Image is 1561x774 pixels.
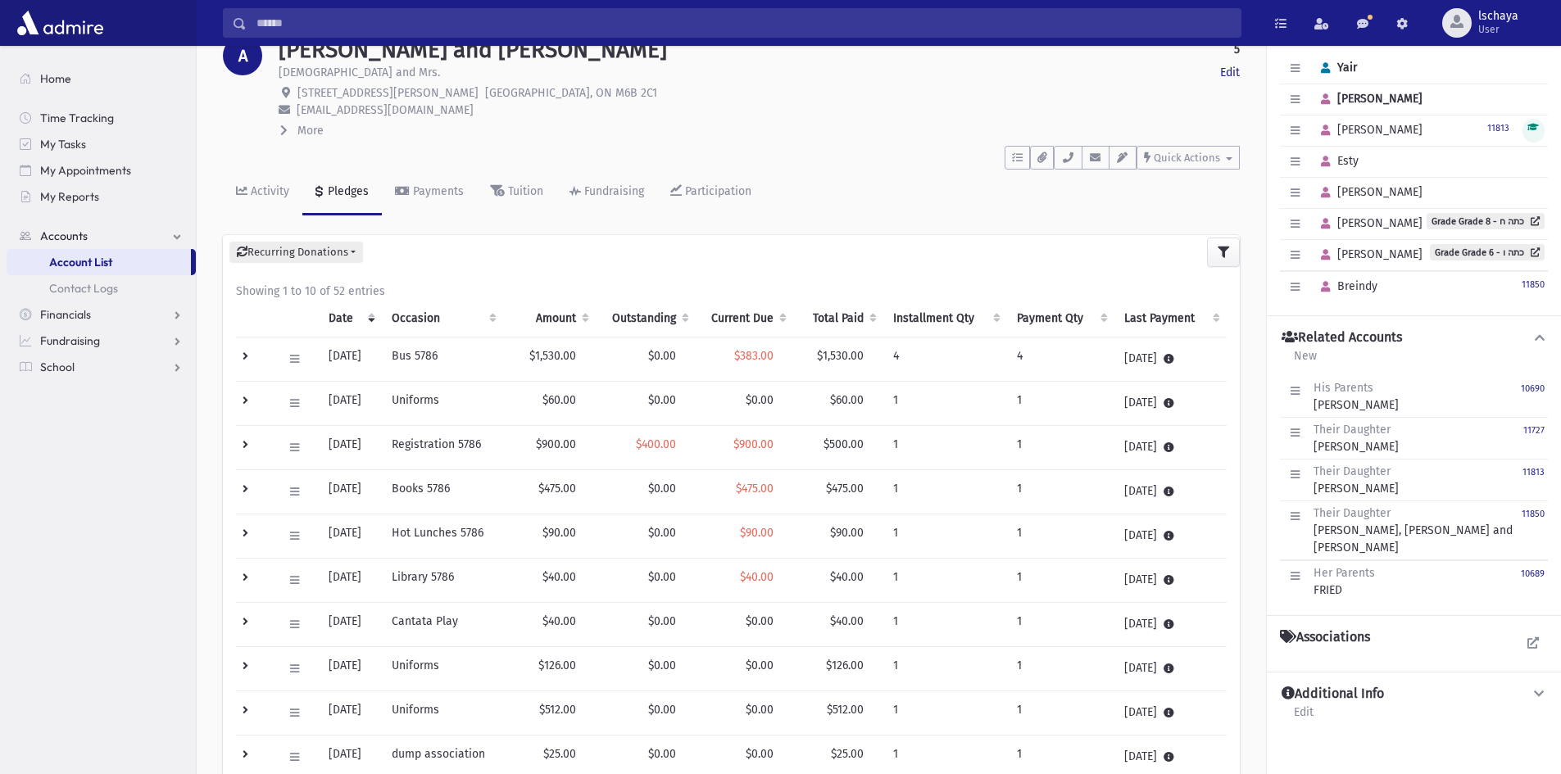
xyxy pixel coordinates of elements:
[1487,123,1509,134] small: 11813
[657,170,765,215] a: Participation
[319,690,382,735] td: [DATE]
[1522,467,1545,478] small: 11813
[40,229,88,243] span: Accounts
[7,249,191,275] a: Account List
[883,514,1007,558] td: 1
[826,659,864,672] span: $126.00
[302,170,382,215] a: Pledges
[883,602,1007,646] td: 1
[319,558,382,602] td: [DATE]
[382,558,502,602] td: Library 5786
[556,170,657,215] a: Fundraising
[236,283,1227,300] div: Showing 1 to 10 of 52 entries
[382,300,502,337] th: Occasion : activate to sort column ascending
[1234,41,1240,58] strong: 5
[477,170,556,215] a: Tuition
[49,255,112,269] span: Account List
[696,300,794,337] th: Current Due: activate to sort column ascending
[1280,686,1548,703] button: Additional Info
[1478,10,1518,23] span: lschaya
[733,437,774,451] span: $900.00
[319,646,382,690] td: [DATE]
[1007,514,1114,558] td: 1
[1314,421,1399,455] div: [PERSON_NAME]
[1522,505,1545,556] a: 11850
[1293,703,1314,732] a: Edit
[319,602,382,646] td: [DATE]
[485,86,657,100] span: [GEOGRAPHIC_DATA], ON M6B 2C1
[1427,213,1545,229] a: Grade Grade 8 - כתה ח
[830,526,864,540] span: $90.00
[1114,337,1227,381] td: [DATE]
[7,66,196,92] a: Home
[883,425,1007,469] td: 1
[793,300,883,337] th: Total Paid: activate to sort column ascending
[503,300,596,337] th: Amount: activate to sort column ascending
[1282,686,1384,703] h4: Additional Info
[7,131,196,157] a: My Tasks
[883,690,1007,735] td: 1
[1314,92,1423,106] span: [PERSON_NAME]
[503,602,596,646] td: $40.00
[279,64,440,81] p: [DEMOGRAPHIC_DATA] and Mrs.
[382,170,477,215] a: Payments
[1114,514,1227,558] td: [DATE]
[7,275,196,301] a: Contact Logs
[319,514,382,558] td: [DATE]
[1522,279,1545,290] small: 11850
[1007,425,1114,469] td: 1
[505,184,543,198] div: Tuition
[49,281,118,296] span: Contact Logs
[7,157,196,183] a: My Appointments
[503,514,596,558] td: $90.00
[40,333,100,348] span: Fundraising
[503,690,596,735] td: $512.00
[1314,216,1423,230] span: [PERSON_NAME]
[7,354,196,380] a: School
[648,349,676,363] span: $0.00
[746,659,774,672] span: $0.00
[1314,505,1522,556] div: [PERSON_NAME], [PERSON_NAME] and [PERSON_NAME]
[1114,300,1227,337] th: Last Payment: activate to sort column ascending
[503,337,596,381] td: $1,530.00
[1114,381,1227,425] td: [DATE]
[297,86,479,100] span: [STREET_ADDRESS][PERSON_NAME]
[648,659,676,672] span: $0.00
[1114,646,1227,690] td: [DATE]
[1282,329,1402,346] h4: Related Accounts
[40,111,114,125] span: Time Tracking
[1487,120,1509,134] a: 11813
[1521,568,1545,579] small: 10689
[1114,425,1227,469] td: [DATE]
[503,425,596,469] td: $900.00
[831,747,864,761] span: $25.00
[1154,152,1220,164] span: Quick Actions
[297,103,474,117] span: [EMAIL_ADDRESS][DOMAIN_NAME]
[648,703,676,717] span: $0.00
[382,602,502,646] td: Cantata Play
[1314,464,1391,478] span: Their Daughter
[297,124,324,138] span: More
[734,349,774,363] span: $383.00
[1007,381,1114,425] td: 1
[7,301,196,328] a: Financials
[1114,690,1227,735] td: [DATE]
[1007,337,1114,381] td: 4
[648,482,676,496] span: $0.00
[1137,146,1240,170] button: Quick Actions
[883,469,1007,514] td: 1
[382,425,502,469] td: Registration 5786
[1114,558,1227,602] td: [DATE]
[648,526,676,540] span: $0.00
[1314,423,1391,437] span: Their Daughter
[279,36,667,64] h1: [PERSON_NAME] and [PERSON_NAME]
[1521,379,1545,414] a: 10690
[883,300,1007,337] th: Installment Qty: activate to sort column ascending
[382,514,502,558] td: Hot Lunches 5786
[7,105,196,131] a: Time Tracking
[1314,123,1423,137] span: [PERSON_NAME]
[1114,602,1227,646] td: [DATE]
[503,646,596,690] td: $126.00
[636,437,676,451] span: $400.00
[1007,646,1114,690] td: 1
